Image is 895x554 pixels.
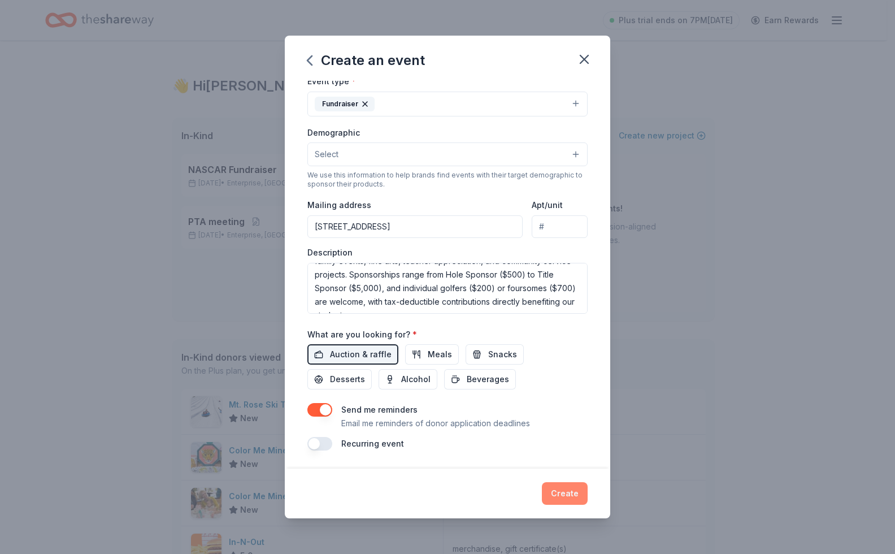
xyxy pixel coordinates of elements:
[315,97,375,111] div: Fundraiser
[307,142,588,166] button: Select
[307,263,588,314] textarea: The PTA at [GEOGRAPHIC_DATA][DEMOGRAPHIC_DATA] in [GEOGRAPHIC_DATA], [GEOGRAPHIC_DATA], hosts the...
[330,348,392,361] span: Auction & raffle
[428,348,452,361] span: Meals
[488,348,517,361] span: Snacks
[401,373,431,386] span: Alcohol
[307,51,425,70] div: Create an event
[467,373,509,386] span: Beverages
[307,200,371,211] label: Mailing address
[307,92,588,116] button: Fundraiser
[379,369,437,389] button: Alcohol
[341,439,404,448] label: Recurring event
[307,344,398,365] button: Auction & raffle
[307,127,360,138] label: Demographic
[330,373,365,386] span: Desserts
[532,200,563,211] label: Apt/unit
[405,344,459,365] button: Meals
[542,482,588,505] button: Create
[307,215,523,238] input: Enter a US address
[532,215,588,238] input: #
[341,405,418,414] label: Send me reminders
[307,329,417,340] label: What are you looking for?
[307,369,372,389] button: Desserts
[315,148,338,161] span: Select
[444,369,516,389] button: Beverages
[341,417,530,430] p: Email me reminders of donor application deadlines
[307,76,356,87] label: Event type
[466,344,524,365] button: Snacks
[307,171,588,189] div: We use this information to help brands find events with their target demographic to sponsor their...
[307,247,353,258] label: Description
